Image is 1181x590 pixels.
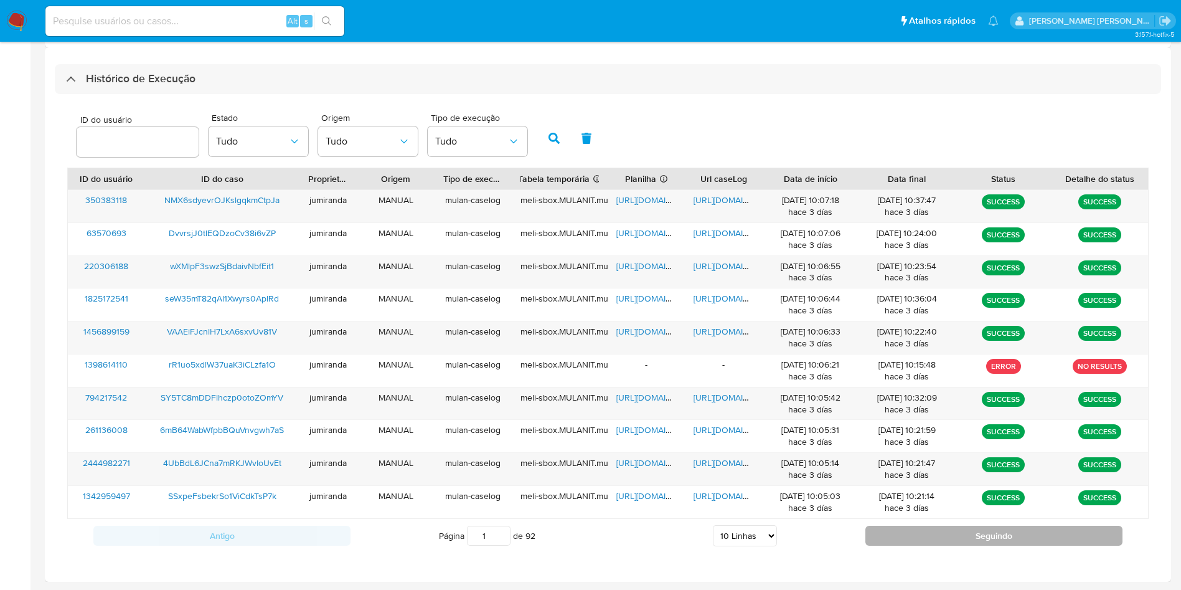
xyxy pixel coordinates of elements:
[288,15,298,27] span: Alt
[304,15,308,27] span: s
[988,16,999,26] a: Notificações
[1135,29,1175,39] span: 3.157.1-hotfix-5
[1159,14,1172,27] a: Sair
[1029,15,1155,27] p: juliane.miranda@mercadolivre.com
[909,14,976,27] span: Atalhos rápidos
[314,12,339,30] button: search-icon
[45,13,344,29] input: Pesquise usuários ou casos...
